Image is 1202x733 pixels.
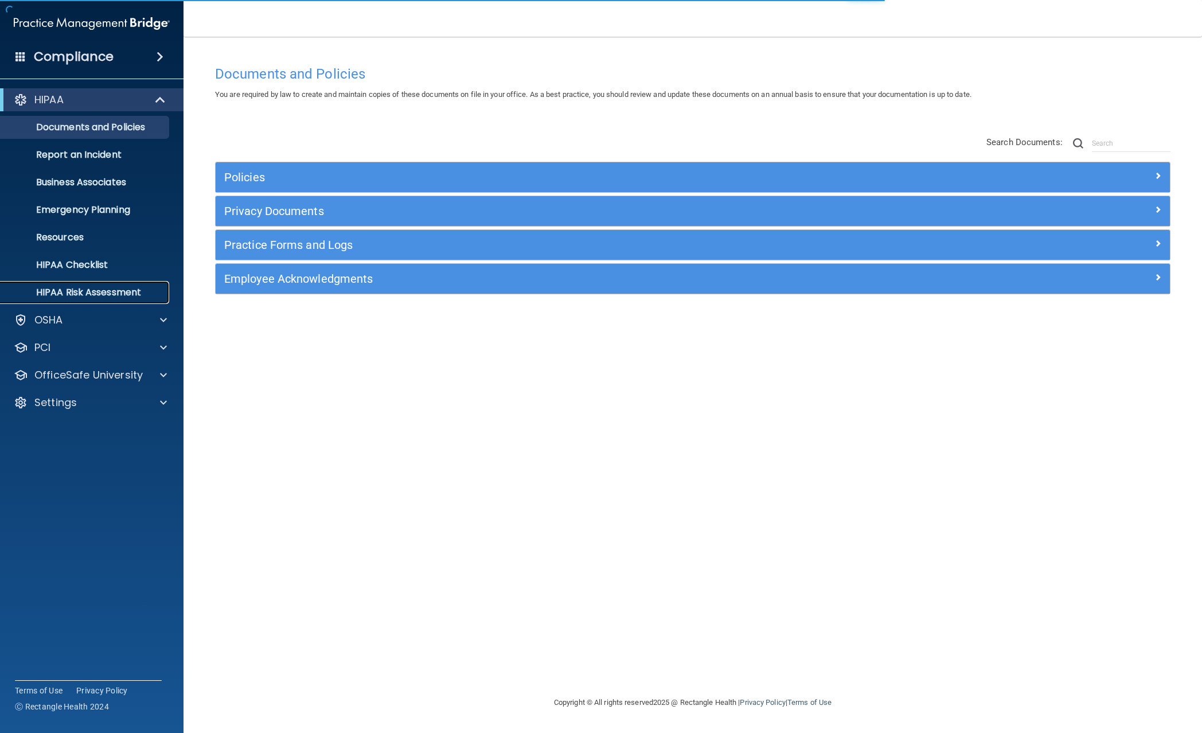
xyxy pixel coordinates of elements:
a: PCI [14,341,167,354]
a: Terms of Use [787,698,832,707]
a: Privacy Documents [224,202,1161,220]
span: Search Documents: [986,137,1063,147]
a: Settings [14,396,167,410]
iframe: Drift Widget Chat Controller [1004,652,1188,697]
p: OSHA [34,313,63,327]
p: Emergency Planning [7,204,164,216]
span: You are required by law to create and maintain copies of these documents on file in your office. ... [215,90,971,99]
h5: Practice Forms and Logs [224,239,923,251]
h5: Privacy Documents [224,205,923,217]
h5: Policies [224,171,923,184]
img: ic-search.3b580494.png [1073,138,1083,149]
a: Privacy Policy [740,698,785,707]
p: Settings [34,396,77,410]
a: Privacy Policy [76,685,128,696]
p: Resources [7,232,164,243]
span: Ⓒ Rectangle Health 2024 [15,701,109,712]
input: Search [1092,135,1170,152]
p: Business Associates [7,177,164,188]
p: HIPAA Risk Assessment [7,287,164,298]
p: OfficeSafe University [34,368,143,382]
a: Terms of Use [15,685,63,696]
a: OfficeSafe University [14,368,167,382]
a: OSHA [14,313,167,327]
a: Practice Forms and Logs [224,236,1161,254]
p: PCI [34,341,50,354]
p: HIPAA Checklist [7,259,164,271]
a: Policies [224,168,1161,186]
h5: Employee Acknowledgments [224,272,923,285]
a: Employee Acknowledgments [224,270,1161,288]
h4: Documents and Policies [215,67,1170,81]
div: Copyright © All rights reserved 2025 @ Rectangle Health | | [483,684,902,721]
